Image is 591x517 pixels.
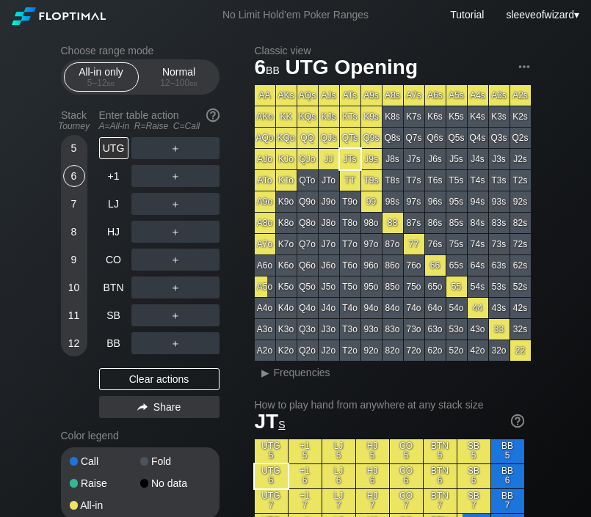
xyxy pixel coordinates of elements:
div: Enter table action [99,103,220,137]
div: 84s [468,213,488,233]
div: 88 [382,213,403,233]
div: T8s [382,170,403,191]
div: BTN 7 [424,489,457,513]
div: A5o [255,276,275,297]
div: KK [276,106,297,127]
div: A=All-in R=Raise C=Call [99,121,220,131]
div: JJ [319,149,339,169]
div: K5o [276,276,297,297]
div: 73s [489,234,510,254]
div: A7o [255,234,275,254]
div: Q3o [297,319,318,340]
div: +1 6 [289,464,322,488]
div: 83o [382,319,403,340]
div: AQo [255,128,275,148]
div: 52o [446,340,467,361]
div: 94o [361,298,382,318]
div: T9s [361,170,382,191]
div: Q7s [404,128,424,148]
div: ＋ [131,332,220,354]
div: J2s [510,149,531,169]
div: SB [99,304,128,326]
div: A4o [255,298,275,318]
div: No data [140,478,211,488]
div: A2s [510,85,531,106]
div: A3o [255,319,275,340]
div: 63s [489,255,510,276]
div: K6s [425,106,446,127]
div: 76s [425,234,446,254]
div: K7o [276,234,297,254]
div: 93o [361,319,382,340]
div: 95o [361,276,382,297]
div: T2s [510,170,531,191]
div: 99 [361,191,382,212]
div: 74s [468,234,488,254]
div: 55 [446,276,467,297]
div: J7o [319,234,339,254]
div: UTG 5 [255,439,288,463]
div: QTo [297,170,318,191]
div: A6s [425,85,446,106]
div: 94s [468,191,488,212]
div: KQo [276,128,297,148]
div: ＋ [131,165,220,187]
div: Q5o [297,276,318,297]
div: 93s [489,191,510,212]
div: 54o [446,298,467,318]
div: BB 5 [491,439,524,463]
img: help.32db89a4.svg [510,413,526,429]
div: 87o [382,234,403,254]
div: J9s [361,149,382,169]
div: AA [255,85,275,106]
div: T3o [340,319,360,340]
div: ATo [255,170,275,191]
div: 72o [404,340,424,361]
div: 97o [361,234,382,254]
div: 32o [489,340,510,361]
div: HJ [99,221,128,243]
div: T8o [340,213,360,233]
h2: Choose range mode [61,45,220,56]
span: bb [107,78,115,88]
div: 73o [404,319,424,340]
div: J2o [319,340,339,361]
div: 64o [425,298,446,318]
img: ellipsis.fd386fe8.svg [516,59,532,75]
div: K4s [468,106,488,127]
div: 53s [489,276,510,297]
div: A2o [255,340,275,361]
div: Q8s [382,128,403,148]
div: 75o [404,276,424,297]
div: 33 [489,319,510,340]
div: ＋ [131,304,220,326]
div: BB 6 [491,464,524,488]
span: Frequencies [274,367,330,378]
div: T4s [468,170,488,191]
div: 12 [63,332,85,354]
div: TT [340,170,360,191]
div: 44 [468,298,488,318]
div: 83s [489,213,510,233]
div: All-in only [68,63,135,91]
span: JT [255,410,286,433]
div: Q5s [446,128,467,148]
div: 92o [361,340,382,361]
div: ▾ [502,7,581,23]
div: J9o [319,191,339,212]
div: AJs [319,85,339,106]
div: 65o [425,276,446,297]
div: ＋ [131,276,220,298]
div: CO [99,249,128,271]
div: +1 5 [289,439,322,463]
div: ＋ [131,221,220,243]
div: KJo [276,149,297,169]
div: AJo [255,149,275,169]
div: Fold [140,456,211,466]
div: 32s [510,319,531,340]
div: K9o [276,191,297,212]
div: 43s [489,298,510,318]
h2: How to play hand from anywhere at any stack size [255,399,524,411]
div: 74o [404,298,424,318]
div: +1 7 [289,489,322,513]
